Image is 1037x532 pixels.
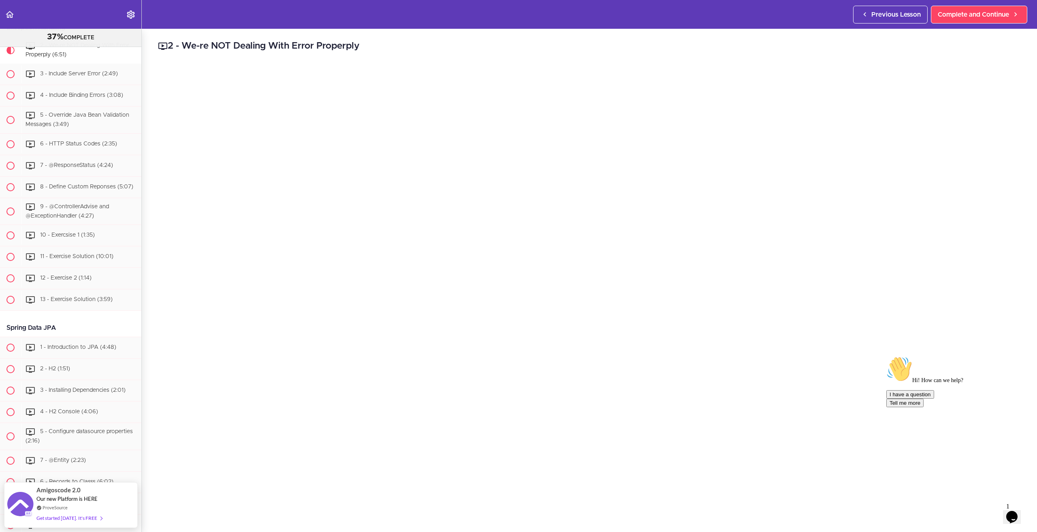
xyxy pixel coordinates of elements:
span: 2 - H2 (1:51) [40,366,70,372]
span: 8 - Define Custom Reponses (5:07) [40,184,133,190]
span: 3 - Installing Dependencies (2:01) [40,388,126,393]
h2: 2 - We-re NOT Dealing With Error Properply [158,39,1021,53]
span: 6 - HTTP Status Codes (2:35) [40,141,117,147]
div: 👋Hi! How can we help?I have a questionTell me more [3,3,149,54]
span: 5 - Override Java Bean Validation Messages (3:49) [26,112,129,127]
span: 4 - Include Binding Errors (3:08) [40,92,123,98]
span: 5 - Configure datasource properties (2:16) [26,429,133,444]
span: 10 - Exercsise 1 (1:35) [40,233,95,238]
span: 7 - @ResponseStatus (4:24) [40,162,113,168]
span: 11 - Exercise Solution (10:01) [40,254,113,260]
svg: Back to course curriculum [5,10,15,19]
span: 37% [47,33,64,41]
span: 13 - Exercise Solution (3:59) [40,297,113,303]
span: Hi! How can we help? [3,24,80,30]
span: 12 - Exercise 2 (1:14) [40,276,92,281]
iframe: chat widget [1003,500,1029,524]
span: 1 - Introduction to JPA (4:48) [40,345,116,350]
a: ProveSource [43,504,68,511]
span: 3 - Include Server Error (2:49) [40,71,118,77]
a: Complete and Continue [931,6,1027,24]
span: 7 - @Entity (2:23) [40,457,86,463]
svg: Settings Menu [126,10,136,19]
span: Our new Platform is HERE [36,496,98,502]
div: Get started [DATE]. It's FREE [36,513,102,523]
img: :wave: [3,3,29,29]
span: Complete and Continue [938,10,1009,19]
span: Amigoscode 2.0 [36,485,81,495]
span: 9 - @ControllerAdvise and @ExceptionHandler (4:27) [26,204,109,219]
span: Previous Lesson [871,10,921,19]
iframe: chat widget [883,353,1029,496]
img: provesource social proof notification image [7,492,34,518]
span: 6 - Records to Classs (6:02) [40,479,113,485]
button: Tell me more [3,46,41,54]
div: COMPLETE [10,32,131,43]
span: 4 - H2 Console (4:06) [40,409,98,415]
a: Previous Lesson [853,6,928,24]
button: I have a question [3,37,51,46]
